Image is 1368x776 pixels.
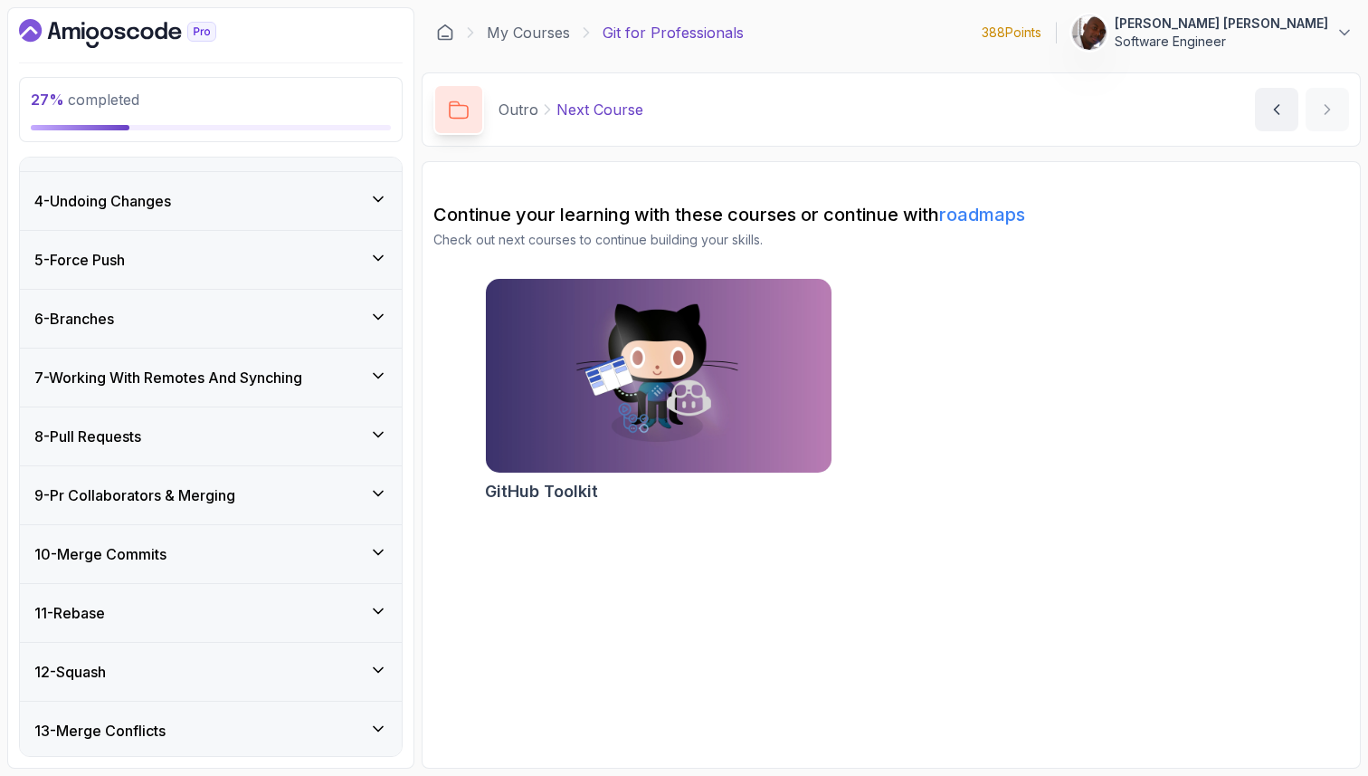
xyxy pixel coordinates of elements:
[485,278,832,504] a: GitHub Toolkit cardGitHub Toolkit
[1115,33,1328,51] p: Software Engineer
[34,720,166,742] h3: 13 - Merge Conflicts
[436,24,454,42] a: Dashboard
[31,91,64,109] span: 27 %
[939,204,1025,225] a: roadmaps
[20,290,402,348] button: 6-Branches
[34,484,235,506] h3: 9 - Pr Collaborators & Merging
[34,367,302,388] h3: 7 - Working With Remotes And Synching
[556,99,643,120] p: Next Course
[1306,88,1349,131] button: next content
[1255,88,1298,131] button: previous content
[34,308,114,330] h3: 6 - Branches
[20,349,402,407] button: 7-Working With Remotes And Synching
[433,231,1349,249] p: Check out next courses to continue building your skills.
[19,19,258,48] a: Dashboard
[1115,14,1328,33] p: [PERSON_NAME] [PERSON_NAME]
[34,543,166,565] h3: 10 - Merge Commits
[20,466,402,524] button: 9-Pr Collaborators & Merging
[433,202,1349,227] h2: Continue your learning with these courses or continue with
[20,172,402,230] button: 4-Undoing Changes
[485,479,598,504] h2: GitHub Toolkit
[487,22,570,43] a: My Courses
[20,643,402,701] button: 12-Squash
[20,584,402,642] button: 11-Rebase
[1072,15,1107,50] img: user profile image
[20,525,402,583] button: 10-Merge Commits
[34,426,141,447] h3: 8 - Pull Requests
[1071,14,1354,51] button: user profile image[PERSON_NAME] [PERSON_NAME]Software Engineer
[34,249,125,271] h3: 5 - Force Push
[34,661,106,683] h3: 12 - Squash
[31,91,139,109] span: completed
[982,24,1041,42] p: 388 Points
[603,22,744,43] p: Git for Professionals
[20,702,402,760] button: 13-Merge Conflicts
[20,231,402,289] button: 5-Force Push
[34,602,105,624] h3: 11 - Rebase
[20,407,402,465] button: 8-Pull Requests
[486,279,831,473] img: GitHub Toolkit card
[34,190,171,212] h3: 4 - Undoing Changes
[499,99,538,120] p: Outro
